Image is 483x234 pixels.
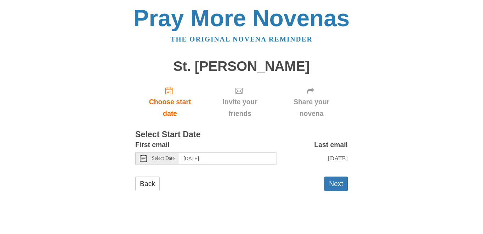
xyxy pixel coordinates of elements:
[324,177,348,191] button: Next
[275,81,348,123] div: Click "Next" to confirm your start date first.
[135,139,170,151] label: First email
[171,35,313,43] a: The original novena reminder
[135,81,205,123] a: Choose start date
[212,96,268,119] span: Invite your friends
[328,155,348,162] span: [DATE]
[152,156,175,161] span: Select Date
[205,81,275,123] div: Click "Next" to confirm your start date first.
[135,177,160,191] a: Back
[135,130,348,139] h3: Select Start Date
[282,96,341,119] span: Share your novena
[314,139,348,151] label: Last email
[135,59,348,74] h1: St. [PERSON_NAME]
[142,96,198,119] span: Choose start date
[133,5,350,31] a: Pray More Novenas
